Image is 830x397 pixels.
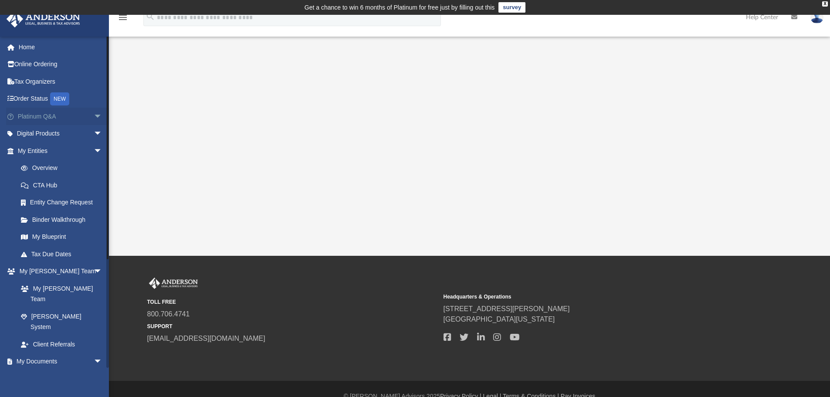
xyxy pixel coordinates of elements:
div: close [822,1,828,7]
img: User Pic [810,11,823,24]
a: [GEOGRAPHIC_DATA][US_STATE] [444,316,555,323]
i: search [146,12,155,21]
a: Overview [12,159,115,177]
img: Anderson Advisors Platinum Portal [147,278,200,289]
span: arrow_drop_down [94,142,111,160]
a: Order StatusNEW [6,90,115,108]
small: TOLL FREE [147,298,437,306]
a: Platinum Q&Aarrow_drop_down [6,108,115,125]
a: Tax Due Dates [12,245,115,263]
a: [EMAIL_ADDRESS][DOMAIN_NAME] [147,335,265,342]
a: [PERSON_NAME] System [12,308,111,336]
a: menu [118,17,128,23]
a: Digital Productsarrow_drop_down [6,125,115,143]
a: [STREET_ADDRESS][PERSON_NAME] [444,305,570,312]
a: Tax Organizers [6,73,115,90]
small: Headquarters & Operations [444,293,734,301]
img: Anderson Advisors Platinum Portal [4,10,83,27]
a: My Entitiesarrow_drop_down [6,142,115,159]
a: My [PERSON_NAME] Teamarrow_drop_down [6,263,111,280]
div: NEW [50,92,69,105]
div: Get a chance to win 6 months of Platinum for free just by filling out this [305,2,495,13]
a: Client Referrals [12,336,111,353]
a: survey [498,2,525,13]
small: SUPPORT [147,322,437,330]
a: Binder Walkthrough [12,211,115,228]
a: My Documentsarrow_drop_down [6,353,111,370]
a: Entity Change Request [12,194,115,211]
span: arrow_drop_down [94,353,111,371]
a: My [PERSON_NAME] Team [12,280,107,308]
span: arrow_drop_down [94,263,111,281]
i: menu [118,12,128,23]
a: My Blueprint [12,228,111,246]
a: 800.706.4741 [147,310,190,318]
a: Online Ordering [6,56,115,73]
span: arrow_drop_down [94,108,111,126]
a: Home [6,38,115,56]
a: CTA Hub [12,176,115,194]
span: arrow_drop_down [94,125,111,143]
